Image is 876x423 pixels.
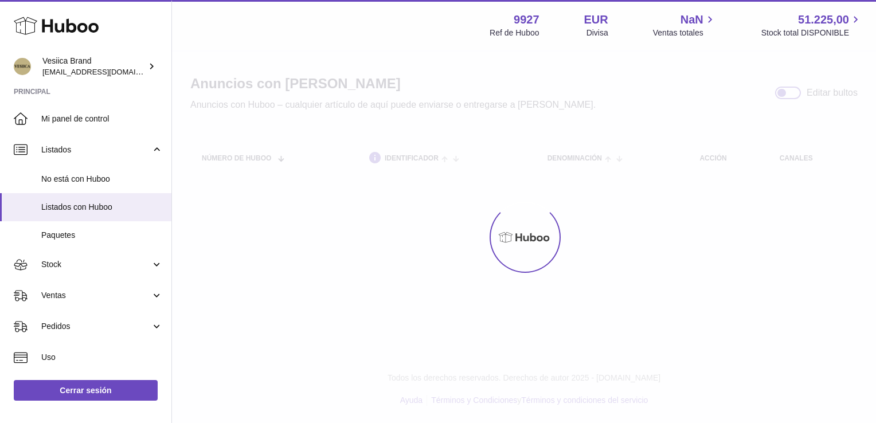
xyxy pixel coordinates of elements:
div: Ref de Huboo [490,28,539,38]
span: NaN [681,12,703,28]
span: Paquetes [41,230,163,241]
span: Ventas totales [653,28,717,38]
span: Pedidos [41,321,151,332]
span: Listados con Huboo [41,202,163,213]
span: Stock [41,259,151,270]
a: 51.225,00 Stock total DISPONIBLE [761,12,862,38]
img: logistic@vesiica.com [14,58,31,75]
span: Listados [41,144,151,155]
span: Mi panel de control [41,113,163,124]
span: [EMAIL_ADDRESS][DOMAIN_NAME] [42,67,169,76]
span: Ventas [41,290,151,301]
div: Vesiica Brand [42,56,146,77]
span: Uso [41,352,163,363]
strong: EUR [584,12,608,28]
span: 51.225,00 [798,12,849,28]
strong: 9927 [514,12,539,28]
span: Stock total DISPONIBLE [761,28,862,38]
div: Divisa [586,28,608,38]
span: No está con Huboo [41,174,163,185]
a: NaN Ventas totales [653,12,717,38]
a: Cerrar sesión [14,380,158,401]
